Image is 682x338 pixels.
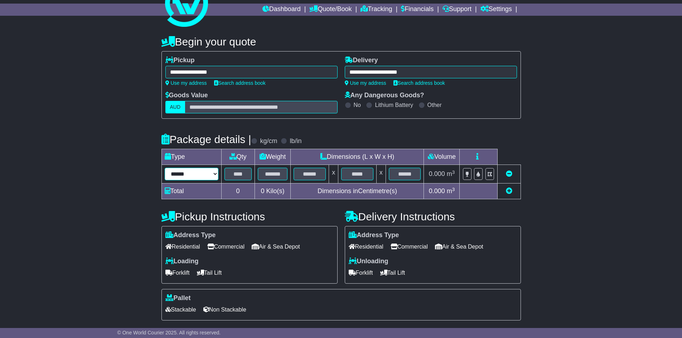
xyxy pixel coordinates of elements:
[447,187,455,195] span: m
[506,170,512,177] a: Remove this item
[214,80,266,86] a: Search address book
[429,170,445,177] span: 0.000
[290,137,301,145] label: lb/in
[255,149,291,165] td: Weight
[165,231,216,239] label: Address Type
[165,80,207,86] a: Use my address
[161,149,221,165] td: Type
[506,187,512,195] a: Add new item
[161,133,251,145] h4: Package details |
[161,211,338,222] h4: Pickup Instructions
[435,241,483,252] span: Air & Sea Depot
[424,149,460,165] td: Volume
[165,258,199,265] label: Loading
[349,258,388,265] label: Unloading
[393,80,445,86] a: Search address book
[203,304,246,315] span: Non Stackable
[401,4,434,16] a: Financials
[261,187,264,195] span: 0
[117,330,221,335] span: © One World Courier 2025. All rights reserved.
[165,267,190,278] span: Forklift
[345,57,378,64] label: Delivery
[309,4,352,16] a: Quote/Book
[165,57,195,64] label: Pickup
[447,170,455,177] span: m
[345,80,386,86] a: Use my address
[207,241,245,252] span: Commercial
[291,183,424,199] td: Dimensions in Centimetre(s)
[329,165,338,183] td: x
[345,211,521,222] h4: Delivery Instructions
[161,183,221,199] td: Total
[291,149,424,165] td: Dimensions (L x W x H)
[375,102,413,108] label: Lithium Battery
[452,170,455,175] sup: 3
[262,4,301,16] a: Dashboard
[391,241,428,252] span: Commercial
[165,304,196,315] span: Stackable
[349,267,373,278] span: Forklift
[165,294,191,302] label: Pallet
[427,102,442,108] label: Other
[197,267,222,278] span: Tail Lift
[452,187,455,192] sup: 3
[345,92,424,99] label: Any Dangerous Goods?
[255,183,291,199] td: Kilo(s)
[442,4,471,16] a: Support
[221,149,255,165] td: Qty
[429,187,445,195] span: 0.000
[361,4,392,16] a: Tracking
[380,267,405,278] span: Tail Lift
[349,241,383,252] span: Residential
[376,165,386,183] td: x
[161,36,521,48] h4: Begin your quote
[165,241,200,252] span: Residential
[165,101,185,113] label: AUD
[354,102,361,108] label: No
[349,231,399,239] label: Address Type
[260,137,277,145] label: kg/cm
[480,4,512,16] a: Settings
[221,183,255,199] td: 0
[165,92,208,99] label: Goods Value
[252,241,300,252] span: Air & Sea Depot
